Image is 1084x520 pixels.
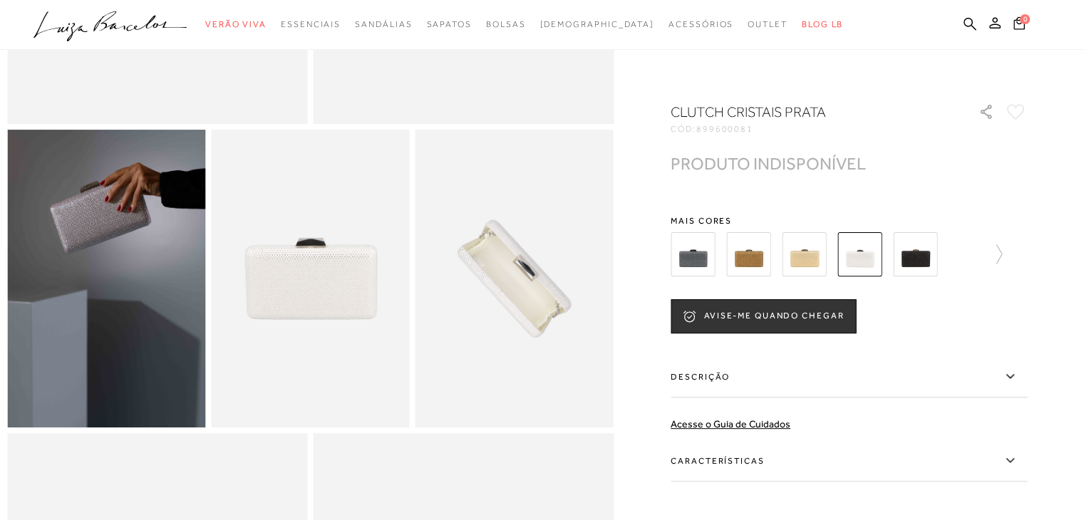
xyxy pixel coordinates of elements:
a: categoryNavScreenReaderText [355,11,412,38]
a: categoryNavScreenReaderText [281,11,341,38]
span: [DEMOGRAPHIC_DATA] [540,19,654,29]
img: CLUTCH CRISTAIS CINZA [671,232,715,276]
img: CLUTCH CRISTAIS PRETO [893,232,937,276]
img: image [211,130,409,427]
h1: CLUTCH CRISTAIS PRATA [671,102,938,122]
span: Sandálias [355,19,412,29]
label: Características [671,440,1027,482]
span: 0 [1020,14,1030,24]
a: BLOG LB [802,11,843,38]
span: Bolsas [486,19,526,29]
span: Essenciais [281,19,341,29]
a: noSubCategoriesText [540,11,654,38]
span: Verão Viva [205,19,267,29]
label: Descrição [671,356,1027,397]
div: PRODUTO INDISPONÍVEL [671,156,866,171]
a: categoryNavScreenReaderText [426,11,471,38]
img: image [415,130,614,427]
span: 899600081 [696,124,753,134]
a: categoryNavScreenReaderText [748,11,788,38]
span: Outlet [748,19,788,29]
a: categoryNavScreenReaderText [205,11,267,38]
span: BLOG LB [802,19,843,29]
button: 0 [1009,16,1029,35]
div: CÓD: [671,125,956,133]
a: categoryNavScreenReaderText [486,11,526,38]
img: CLUTCH CRISTAIS DOURADA [726,232,770,276]
span: Mais cores [671,217,1027,225]
img: CLUTCH CRISTAIS PRATA [837,232,882,276]
button: AVISE-ME QUANDO CHEGAR [671,299,856,333]
img: image [7,130,205,427]
a: Acesse o Guia de Cuidados [671,418,790,430]
span: Sapatos [426,19,471,29]
a: categoryNavScreenReaderText [669,11,733,38]
img: CLUTCH CRISTAIS OURO [782,232,826,276]
span: Acessórios [669,19,733,29]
